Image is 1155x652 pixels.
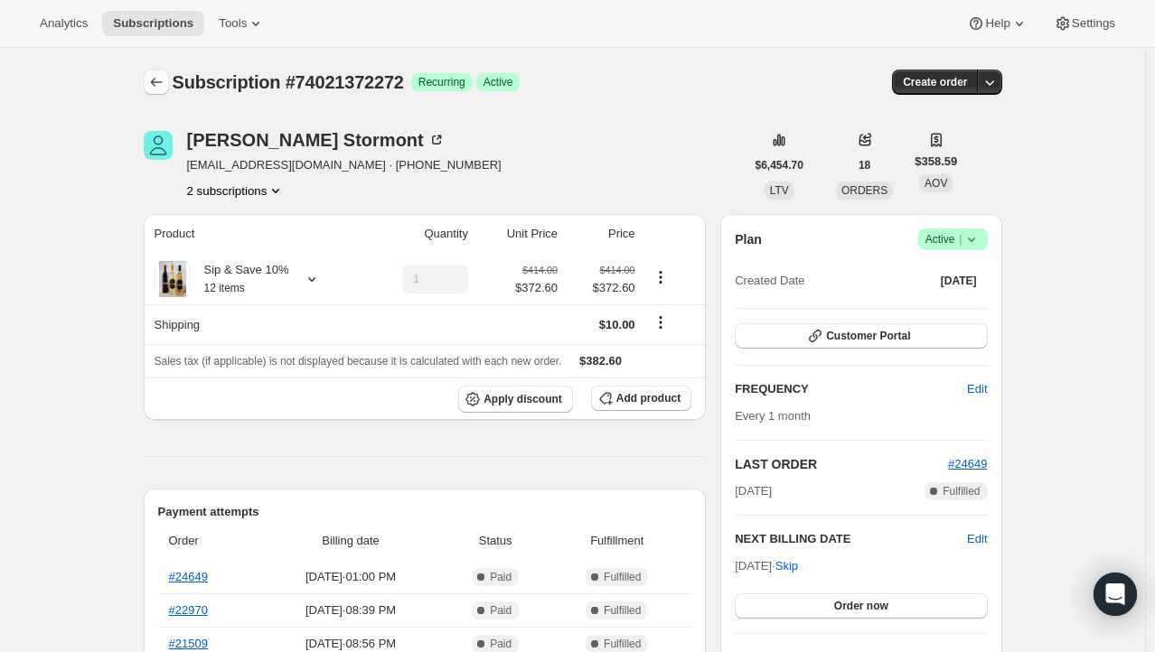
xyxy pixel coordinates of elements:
span: $372.60 [515,279,558,297]
span: Paid [490,603,512,618]
span: $382.60 [579,354,622,368]
span: Edit [967,380,987,398]
button: Skip [765,552,809,581]
span: Settings [1072,16,1115,31]
span: Tools [219,16,247,31]
button: Customer Portal [735,323,987,349]
span: LTV [770,184,789,197]
span: Help [985,16,1009,31]
span: Analytics [40,16,88,31]
button: 18 [848,153,881,178]
span: Fulfilled [943,484,980,498]
button: Analytics [29,11,99,36]
th: Shipping [144,304,362,344]
button: Edit [967,530,987,548]
button: Shipping actions [646,312,675,332]
button: Help [956,11,1038,36]
small: 12 items [204,282,245,294]
span: $372.60 [568,279,635,297]
span: ORDERS [841,184,887,197]
span: 18 [859,158,870,172]
h2: LAST ORDER [735,455,948,473]
span: Apply discount [484,392,562,406]
span: Fulfilled [604,570,641,584]
div: Open Intercom Messenger [1094,573,1137,616]
h2: Payment attempts [158,503,692,521]
span: [DATE] [735,482,772,500]
span: Active [484,75,513,89]
small: $414.00 [599,265,634,275]
button: #24649 [948,455,987,473]
span: [DATE] · 01:00 PM [264,568,437,586]
span: Billing date [264,532,437,550]
span: Customer Portal [826,329,910,343]
span: [DATE] · 08:39 PM [264,601,437,619]
a: #21509 [169,637,208,650]
span: Skip [775,557,798,575]
button: Add product [591,386,691,411]
span: Subscription #74021372272 [173,72,404,92]
button: Product actions [187,182,286,200]
span: Fulfilled [604,603,641,618]
button: Edit [956,375,998,404]
button: $6,454.70 [745,153,814,178]
span: Status [448,532,542,550]
span: Paid [490,570,512,584]
button: Subscriptions [102,11,204,36]
span: Every 1 month [735,409,811,423]
div: Sip & Save 10% [191,261,289,297]
small: $414.00 [522,265,558,275]
span: Fulfilled [604,637,641,651]
th: Order [158,521,259,561]
span: $10.00 [599,318,635,331]
span: [EMAIL_ADDRESS][DOMAIN_NAME] · [PHONE_NUMBER] [187,156,502,174]
button: Tools [208,11,276,36]
h2: Plan [735,230,762,248]
span: Order now [834,599,888,613]
span: Recurring [418,75,465,89]
button: Apply discount [458,386,573,413]
span: $6,454.70 [756,158,803,172]
span: | [959,232,962,247]
button: Settings [1043,11,1126,36]
span: Add product [616,391,681,405]
span: Sales tax (if applicable) is not displayed because it is calculated with each new order. [155,355,562,368]
th: Quantity [362,214,474,254]
h2: FREQUENCY [735,380,967,398]
a: #24649 [169,570,208,583]
button: Order now [735,593,987,619]
button: [DATE] [930,268,988,293]
span: Create order [903,75,967,89]
span: AOV [925,177,947,190]
th: Price [563,214,641,254]
span: Fulfillment [553,532,681,550]
th: Unit Price [474,214,563,254]
span: Created Date [735,272,804,290]
button: Product actions [646,267,675,287]
button: Create order [892,70,978,95]
th: Product [144,214,362,254]
a: #22970 [169,603,208,617]
span: Paid [490,637,512,651]
a: #24649 [948,457,987,470]
div: [PERSON_NAME] Stormont [187,131,446,149]
span: [DATE] [941,274,977,288]
span: [DATE] · [735,559,798,573]
span: Helena Stormont [144,131,173,160]
button: Subscriptions [144,70,169,95]
span: $358.59 [915,153,957,171]
span: Active [925,230,981,248]
h2: NEXT BILLING DATE [735,530,967,548]
span: Subscriptions [113,16,193,31]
